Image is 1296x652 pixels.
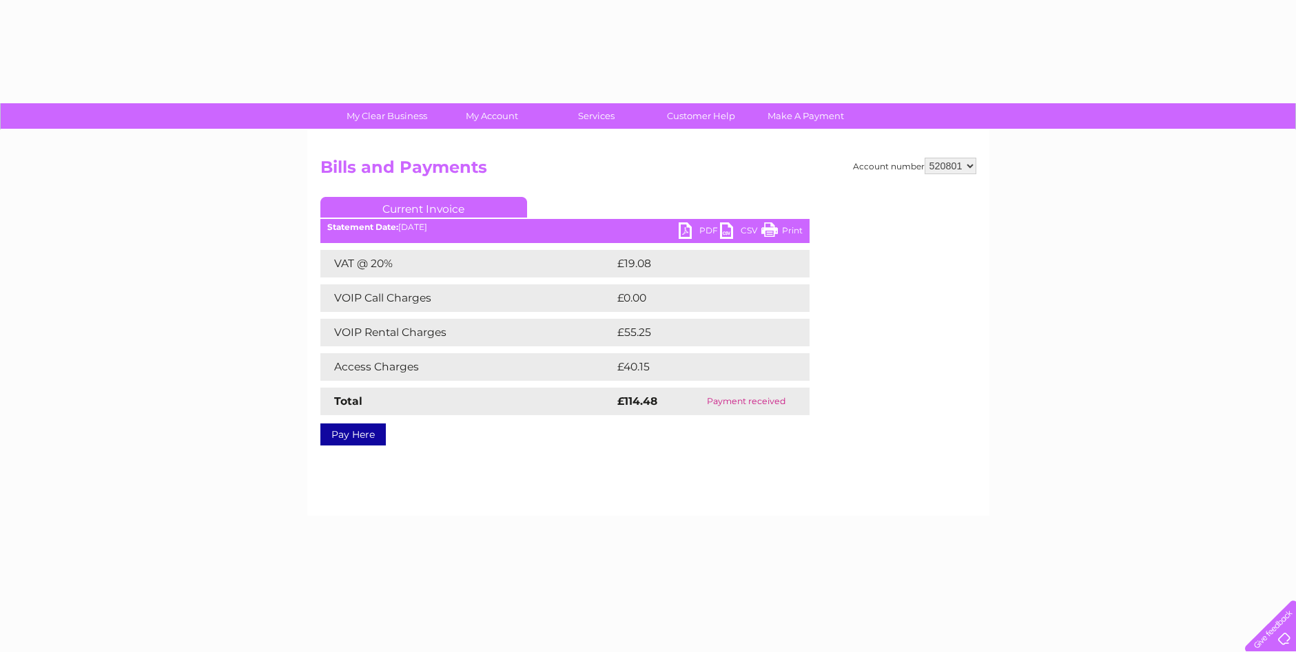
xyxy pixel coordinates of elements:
td: VOIP Call Charges [320,284,614,312]
a: CSV [720,222,761,242]
h2: Bills and Payments [320,158,976,184]
div: [DATE] [320,222,810,232]
a: Make A Payment [749,103,863,129]
a: Services [539,103,653,129]
td: £19.08 [614,250,781,277]
td: VAT @ 20% [320,250,614,277]
a: Current Invoice [320,197,527,218]
td: £40.15 [614,353,781,381]
td: Access Charges [320,353,614,381]
a: My Clear Business [330,103,444,129]
td: £55.25 [614,319,781,346]
td: VOIP Rental Charges [320,319,614,346]
a: Pay Here [320,423,386,445]
td: £0.00 [614,284,778,312]
a: My Account [435,103,548,129]
a: Customer Help [644,103,758,129]
b: Statement Date: [327,222,398,232]
a: Print [761,222,803,242]
strong: £114.48 [617,395,657,408]
td: Payment received [683,388,809,415]
a: PDF [679,222,720,242]
strong: Total [334,395,362,408]
div: Account number [853,158,976,174]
